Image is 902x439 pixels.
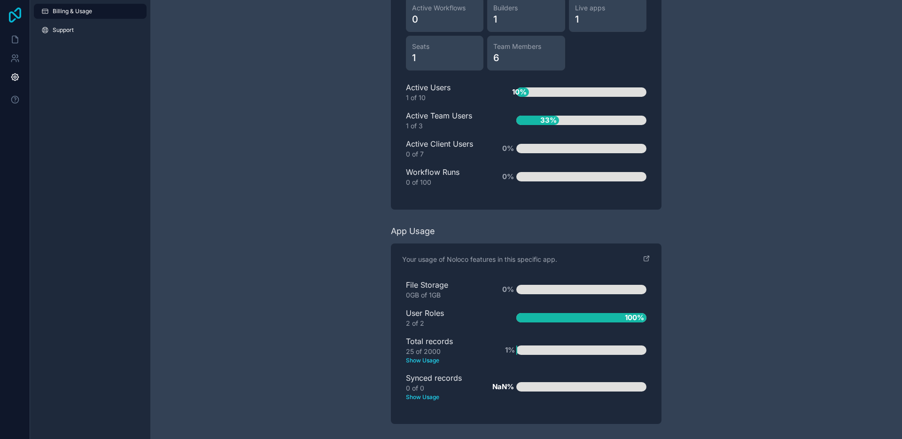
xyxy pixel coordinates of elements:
[575,13,640,26] span: 1
[406,290,486,300] div: 0GB of 1GB
[406,149,486,159] div: 0 of 7
[406,138,486,159] div: Active Client Users
[391,225,435,238] div: App Usage
[406,178,486,187] div: 0 of 100
[500,169,516,185] span: 0%
[503,343,517,358] span: 1%
[406,121,486,131] div: 1 of 3
[406,82,486,102] div: Active Users
[500,141,516,157] span: 0%
[412,42,477,51] span: Seats
[406,110,486,131] div: Active Team Users
[493,13,559,26] span: 1
[406,384,486,401] div: 0 of 0
[490,379,516,395] span: NaN%
[402,255,557,264] p: Your usage of Noloco features in this specific app.
[538,113,559,128] span: 33%
[412,13,477,26] span: 0
[406,319,486,328] div: 2 of 2
[575,3,640,13] span: Live apps
[406,279,486,300] div: File Storage
[412,51,477,64] span: 1
[493,3,559,13] span: Builders
[406,347,486,365] div: 25 of 2000
[34,4,147,19] a: Billing & Usage
[493,42,559,51] span: Team Members
[53,8,92,15] span: Billing & Usage
[493,51,559,64] span: 6
[34,23,147,38] a: Support
[406,372,486,401] div: Synced records
[406,356,486,365] text: Show Usage
[53,26,74,34] span: Support
[510,85,529,100] span: 10%
[412,3,477,13] span: Active Workflows
[406,307,486,328] div: User Roles
[406,393,486,401] text: Show Usage
[406,93,486,102] div: 1 of 10
[406,166,486,187] div: Workflow Runs
[622,310,646,326] span: 100%
[500,282,516,298] span: 0%
[406,336,486,365] div: Total records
